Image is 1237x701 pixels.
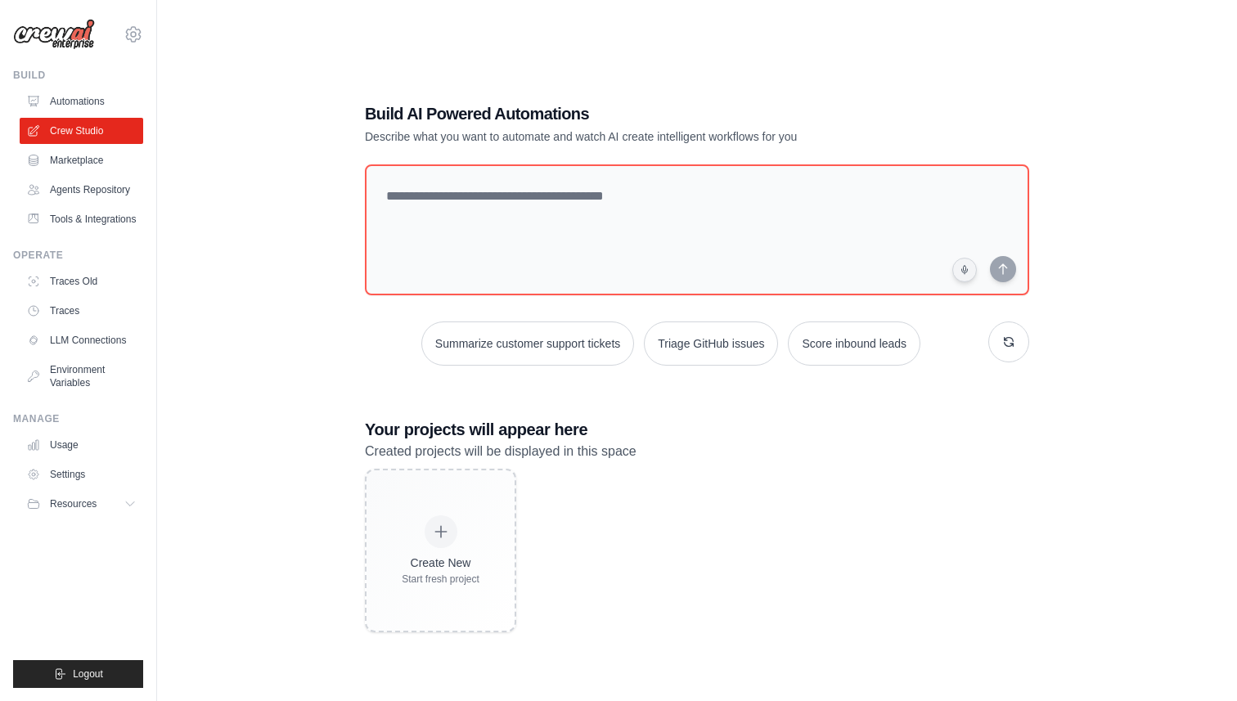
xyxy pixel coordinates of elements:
a: Crew Studio [20,118,143,144]
h1: Build AI Powered Automations [365,102,915,125]
a: LLM Connections [20,327,143,353]
div: Start fresh project [402,573,479,586]
a: Environment Variables [20,357,143,396]
a: Agents Repository [20,177,143,203]
div: Build [13,69,143,82]
button: Get new suggestions [988,321,1029,362]
span: Logout [73,667,103,681]
button: Score inbound leads [788,321,920,366]
a: Settings [20,461,143,488]
a: Usage [20,432,143,458]
button: Resources [20,491,143,517]
img: Logo [13,19,95,50]
button: Click to speak your automation idea [952,258,977,282]
span: Resources [50,497,97,510]
a: Traces Old [20,268,143,294]
a: Tools & Integrations [20,206,143,232]
div: Manage [13,412,143,425]
a: Marketplace [20,147,143,173]
p: Created projects will be displayed in this space [365,441,1029,462]
button: Logout [13,660,143,688]
div: Create New [402,555,479,571]
button: Summarize customer support tickets [421,321,634,366]
p: Describe what you want to automate and watch AI create intelligent workflows for you [365,128,915,145]
h3: Your projects will appear here [365,418,1029,441]
button: Triage GitHub issues [644,321,778,366]
a: Traces [20,298,143,324]
div: Operate [13,249,143,262]
a: Automations [20,88,143,115]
